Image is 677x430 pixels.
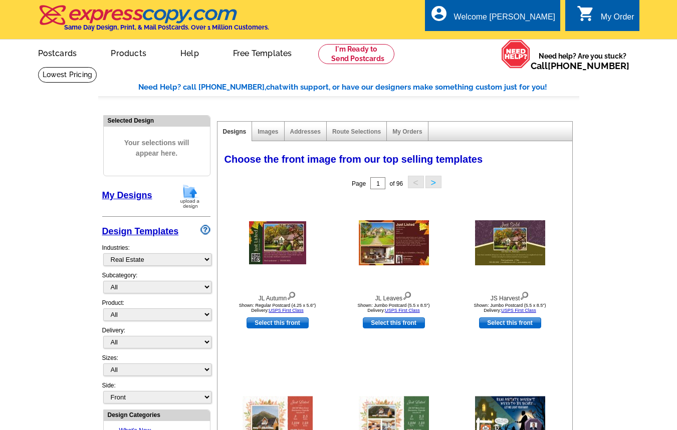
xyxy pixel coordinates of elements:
a: shopping_cart My Order [577,11,634,24]
a: My Orders [392,128,422,135]
img: JS Harvest [475,220,545,265]
span: Choose the front image from our top selling templates [224,154,483,165]
h4: Same Day Design, Print, & Mail Postcards. Over 1 Million Customers. [64,24,269,31]
a: use this design [363,317,425,328]
div: Design Categories [104,410,210,419]
img: view design details [520,289,529,300]
a: Design Templates [102,226,179,236]
a: My Designs [102,190,152,200]
div: Product: [102,298,210,326]
a: Postcards [22,41,93,64]
img: upload-design [177,184,203,209]
span: of 96 [389,180,403,187]
a: use this design [479,317,541,328]
span: Your selections will appear here. [111,128,202,169]
a: USPS First Class [385,308,420,313]
img: design-wizard-help-icon.png [200,225,210,235]
div: Welcome [PERSON_NAME] [454,13,555,27]
div: JS Harvest [455,289,565,303]
a: Same Day Design, Print, & Mail Postcards. Over 1 Million Customers. [38,12,269,31]
span: Call [531,61,629,71]
a: use this design [247,317,309,328]
div: My Order [601,13,634,27]
a: USPS First Class [501,308,536,313]
button: < [408,176,424,188]
img: JL Leaves [359,220,429,265]
span: Page [352,180,366,187]
div: Side: [102,381,210,404]
a: Images [258,128,278,135]
a: Free Templates [217,41,308,64]
a: USPS First Class [269,308,304,313]
i: shopping_cart [577,5,595,23]
div: JL Leaves [339,289,449,303]
span: Need help? Are you stuck? [531,51,634,71]
span: chat [266,83,282,92]
a: Designs [223,128,247,135]
div: JL Autumn [222,289,333,303]
div: Industries: [102,238,210,271]
div: Delivery: [102,326,210,353]
div: Need Help? call [PHONE_NUMBER], with support, or have our designers make something custom just fo... [138,82,579,93]
img: JL Autumn [249,221,306,264]
div: Subcategory: [102,271,210,298]
a: [PHONE_NUMBER] [548,61,629,71]
div: Selected Design [104,116,210,125]
a: Help [164,41,215,64]
img: help [501,40,531,69]
button: > [425,176,441,188]
img: view design details [402,289,412,300]
i: account_circle [430,5,448,23]
div: Sizes: [102,353,210,381]
div: Shown: Jumbo Postcard (5.5 x 8.5") Delivery: [455,303,565,313]
img: view design details [287,289,296,300]
a: Addresses [290,128,321,135]
a: Route Selections [332,128,381,135]
div: Shown: Jumbo Postcard (5.5 x 8.5") Delivery: [339,303,449,313]
div: Shown: Regular Postcard (4.25 x 5.6") Delivery: [222,303,333,313]
a: Products [95,41,162,64]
